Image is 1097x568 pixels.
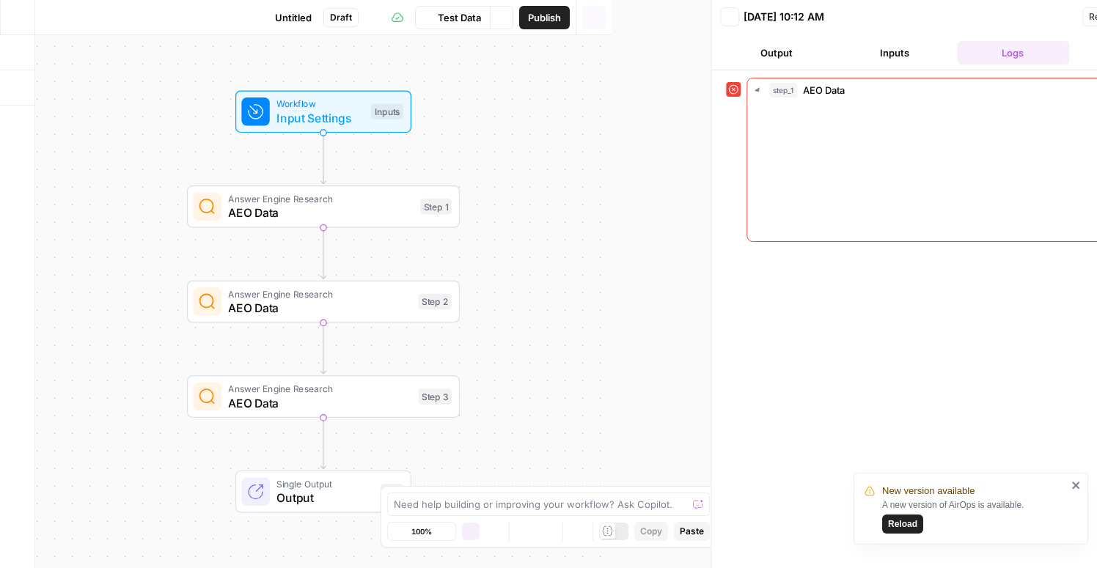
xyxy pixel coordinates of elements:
span: Input Settings [276,109,364,127]
span: Test Data [438,10,481,25]
button: Inputs [839,41,951,64]
button: close [1071,479,1082,491]
button: Reload [882,514,923,534]
span: Output [276,489,373,506]
div: Answer Engine ResearchAEO DataStep 1 [187,185,460,228]
div: Step 2 [419,294,452,310]
div: A new version of AirOps is available. [882,498,1067,534]
div: Step 3 [419,388,452,405]
span: Answer Engine Research [228,382,411,396]
button: Untitled [253,6,320,29]
div: Step 1 [420,199,452,215]
span: Workflow [276,97,364,111]
span: Single Output [276,476,373,490]
g: Edge from step_2 to step_3 [320,322,326,374]
span: Publish [528,10,561,25]
div: Single OutputOutputEnd [187,471,460,513]
g: Edge from start to step_1 [320,133,326,184]
div: WorkflowInput SettingsInputs [187,91,460,133]
span: Answer Engine Research [228,192,413,206]
span: 100% [411,525,432,537]
g: Edge from step_3 to end [320,418,326,469]
button: Logs [957,41,1069,64]
button: Publish [519,6,570,29]
span: Answer Engine Research [228,287,411,300]
div: Inputs [371,104,403,120]
div: Answer Engine ResearchAEO DataStep 3 [187,375,460,418]
span: AEO Data [228,299,411,317]
span: Untitled [275,10,312,25]
button: Output [720,41,832,64]
span: AEO Data [228,204,413,221]
div: Answer Engine ResearchAEO DataStep 2 [187,281,460,323]
span: Draft [330,11,352,24]
span: New version available [882,484,975,498]
span: step_1 [769,83,797,97]
div: End [381,484,403,500]
g: Edge from step_1 to step_2 [320,228,326,279]
span: AEO Data [803,83,845,97]
span: Reload [888,517,917,531]
button: Test Data [415,6,490,29]
span: AEO Data [228,394,411,412]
